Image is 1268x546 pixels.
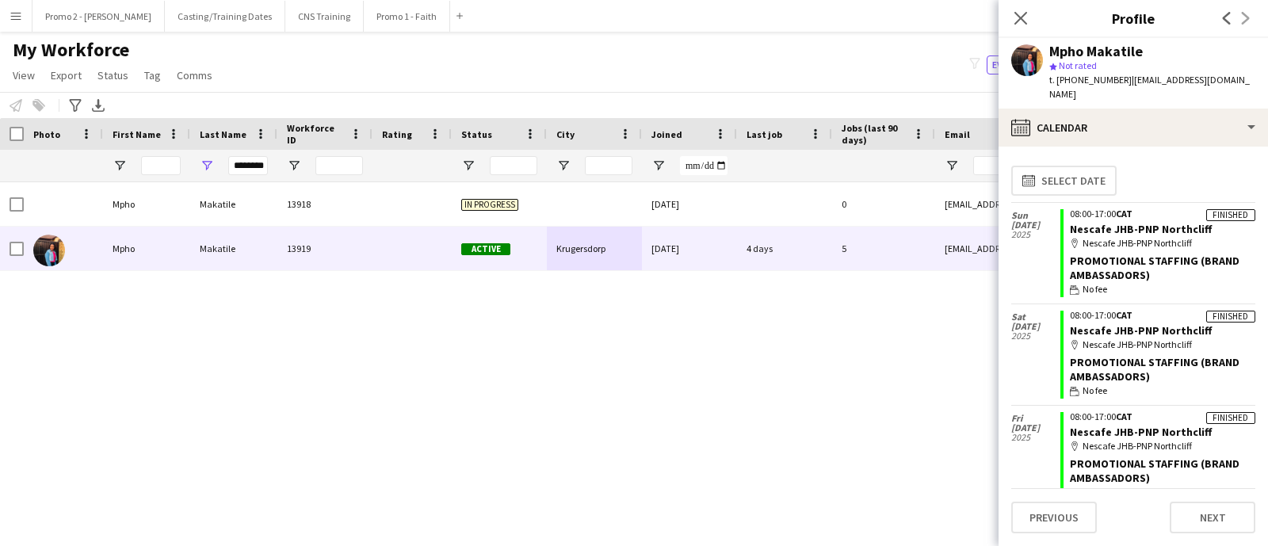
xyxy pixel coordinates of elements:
button: CNS Training [285,1,364,32]
button: Previous [1011,502,1097,533]
div: 08:00-17:00 [1070,412,1255,422]
div: [DATE] [642,227,737,270]
div: Finished [1206,412,1255,424]
span: Sat [1011,312,1060,322]
input: Workforce ID Filter Input [315,156,363,175]
span: Rating [382,128,412,140]
button: Open Filter Menu [651,158,666,173]
div: Mpho [103,227,190,270]
input: Last Name Filter Input [228,156,268,175]
div: Finished [1206,311,1255,323]
div: Nescafe JHB-PNP Northcliff [1070,236,1255,250]
div: 13918 [277,182,372,226]
div: 13919 [277,227,372,270]
span: Workforce ID [287,122,344,146]
span: Last job [747,128,782,140]
div: Nescafe JHB-PNP Northcliff [1070,338,1255,352]
a: Nescafe JHB-PNP Northcliff [1070,425,1212,439]
img: Mpho Makatile [33,235,65,266]
span: 2025 [1011,230,1060,239]
button: Open Filter Menu [945,158,959,173]
span: First Name [113,128,161,140]
app-action-btn: Advanced filters [66,96,85,115]
div: Makatile [190,227,277,270]
span: Status [97,68,128,82]
span: Export [51,68,82,82]
a: Export [44,65,88,86]
div: Finished [1206,209,1255,221]
div: Makatile [190,182,277,226]
button: Select date [1011,166,1117,196]
span: Last Name [200,128,246,140]
input: First Name Filter Input [141,156,181,175]
a: Comms [170,65,219,86]
span: CAT [1116,309,1132,321]
button: Promo 1 - Faith [364,1,450,32]
span: In progress [461,199,518,211]
div: 0 [832,182,935,226]
div: Promotional Staffing (Brand Ambassadors) [1070,355,1255,384]
a: Tag [138,65,167,86]
button: Casting/Training Dates [165,1,285,32]
span: Active [461,243,510,255]
input: Joined Filter Input [680,156,728,175]
span: Sun [1011,211,1060,220]
span: Tag [144,68,161,82]
span: CAT [1116,208,1132,220]
div: 4 days [737,227,832,270]
div: Nescafe JHB-PNP Northcliff [1070,439,1255,453]
span: No fee [1083,384,1107,398]
span: 2025 [1011,433,1060,442]
span: City [556,128,575,140]
span: View [13,68,35,82]
span: CAT [1116,410,1132,422]
button: Open Filter Menu [556,158,571,173]
div: Mpho [103,182,190,226]
div: Promotional Staffing (Brand Ambassadors) [1070,254,1255,282]
div: [EMAIL_ADDRESS][DOMAIN_NAME] [935,182,1252,226]
input: Email Filter Input [973,156,1243,175]
h3: Profile [999,8,1268,29]
span: | [EMAIL_ADDRESS][DOMAIN_NAME] [1049,74,1250,100]
button: Next [1170,502,1255,533]
div: Promotional Staffing (Brand Ambassadors) [1070,456,1255,485]
div: 08:00-17:00 [1070,311,1255,320]
span: No fee [1083,485,1107,499]
button: Open Filter Menu [461,158,475,173]
input: Status Filter Input [490,156,537,175]
span: No fee [1083,282,1107,296]
span: My Workforce [13,38,129,62]
span: Joined [651,128,682,140]
span: t. [PHONE_NUMBER] [1049,74,1132,86]
span: Email [945,128,970,140]
span: Fri [1011,414,1060,423]
span: 2025 [1011,331,1060,341]
span: [DATE] [1011,322,1060,331]
a: View [6,65,41,86]
span: Photo [33,128,60,140]
a: Nescafe JHB-PNP Northcliff [1070,323,1212,338]
a: Status [91,65,135,86]
span: Not rated [1059,59,1097,71]
span: Status [461,128,492,140]
div: 5 [832,227,935,270]
div: 08:00-17:00 [1070,209,1255,219]
div: Calendar [999,109,1268,147]
button: Open Filter Menu [113,158,127,173]
span: Jobs (last 90 days) [842,122,907,146]
input: City Filter Input [585,156,632,175]
button: Everyone11,201 [987,55,1071,74]
button: Open Filter Menu [287,158,301,173]
span: [DATE] [1011,423,1060,433]
button: Open Filter Menu [200,158,214,173]
div: Krugersdorp [547,227,642,270]
div: Mpho Makatile [1049,44,1143,59]
a: Nescafe JHB-PNP Northcliff [1070,222,1212,236]
button: Promo 2 - [PERSON_NAME] [32,1,165,32]
span: [DATE] [1011,220,1060,230]
app-action-btn: Export XLSX [89,96,108,115]
div: [DATE] [642,182,737,226]
span: Comms [177,68,212,82]
div: [EMAIL_ADDRESS][DOMAIN_NAME] [935,227,1252,270]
